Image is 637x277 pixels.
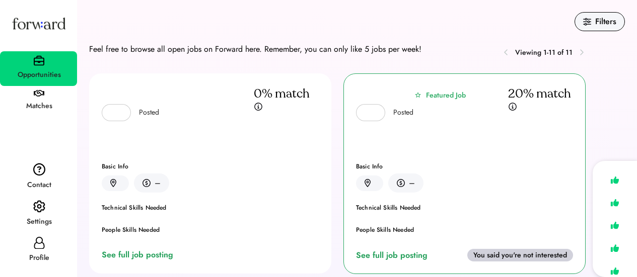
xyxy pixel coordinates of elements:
[595,16,616,28] div: Filters
[583,18,591,26] img: filters.svg
[608,173,622,188] img: like.svg
[409,177,415,189] div: –
[356,249,432,261] a: See full job posting
[108,107,120,119] img: yH5BAEAAAAALAAAAAABAAEAAAIBRAA7
[143,178,151,188] img: money.svg
[397,178,405,188] img: money.svg
[356,205,573,211] div: Technical Skills Needed
[356,163,573,169] div: Basic Info
[1,100,77,112] div: Matches
[365,179,371,188] img: location.svg
[515,47,573,58] div: Viewing 1-11 of 11
[33,200,45,213] img: settings.svg
[608,241,622,255] img: like.svg
[393,108,413,118] div: Posted
[254,102,263,112] img: info.svg
[33,163,45,176] img: contact.svg
[426,90,466,101] div: Featured Job
[1,252,77,264] div: Profile
[89,43,421,55] div: Feel free to browse all open jobs on Forward here. Remember, you can only like 5 jobs per week!
[34,90,44,97] img: handshake.svg
[102,249,177,261] a: See full job posting
[155,177,161,189] div: –
[356,227,573,233] div: People Skills Needed
[1,179,77,191] div: Contact
[508,102,517,112] img: info.svg
[254,86,310,102] div: 0% match
[102,163,319,169] div: Basic Info
[467,249,573,261] div: You said you're not interested
[608,196,622,210] img: like.svg
[110,179,116,188] img: location.svg
[102,227,319,233] div: People Skills Needed
[1,216,77,228] div: Settings
[102,205,319,211] div: Technical Skills Needed
[34,55,44,66] img: briefcase.svg
[608,218,622,233] img: like.svg
[508,86,571,102] div: 20% match
[139,108,159,118] div: Posted
[363,107,375,119] img: yH5BAEAAAAALAAAAAABAAEAAAIBRAA7
[10,8,67,39] img: Forward logo
[1,69,77,81] div: Opportunities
